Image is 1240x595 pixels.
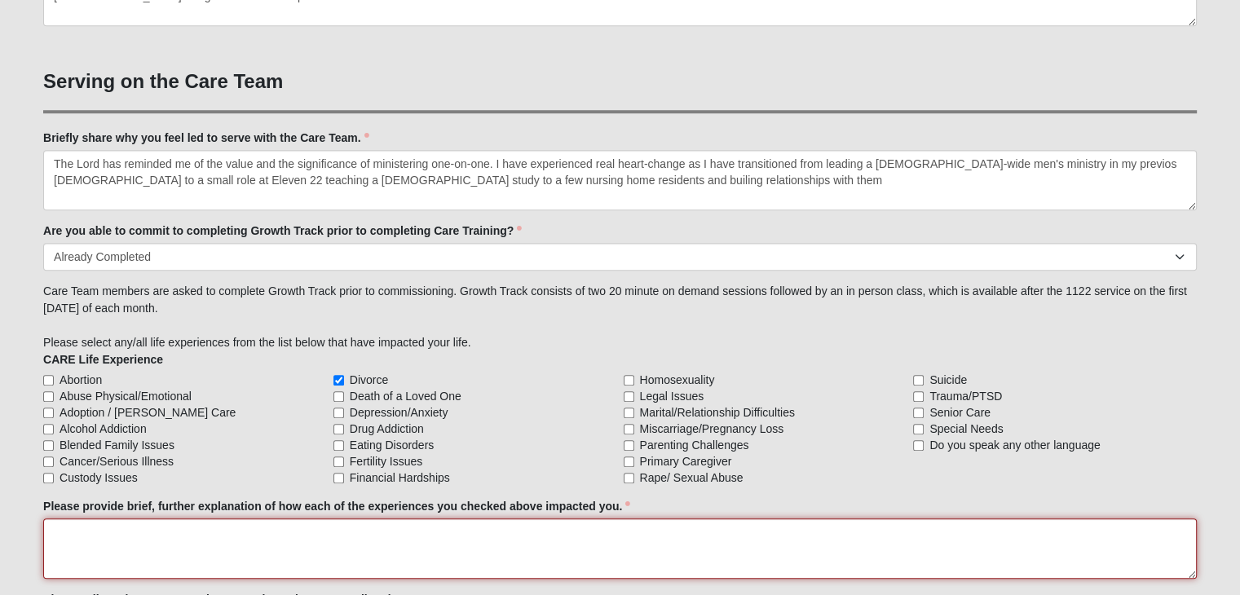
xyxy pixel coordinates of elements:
span: Custody Issues [60,469,138,486]
input: Special Needs [913,424,924,434]
h3: Serving on the Care Team [43,70,1197,94]
span: Drug Addiction [350,421,424,437]
span: Cancer/Serious Illness [60,453,174,469]
span: Senior Care [929,404,991,421]
span: Legal Issues [640,388,704,404]
label: Please provide brief, further explanation of how each of the experiences you checked above impact... [43,498,630,514]
span: Abuse Physical/Emotional [60,388,192,404]
span: Do you speak any other language [929,437,1100,453]
span: Homosexuality [640,372,715,388]
input: Financial Hardships [333,473,344,483]
span: Parenting Challenges [640,437,749,453]
span: Trauma/PTSD [929,388,1002,404]
span: Primary Caregiver [640,453,732,469]
input: Death of a Loved One [333,391,344,402]
input: Abuse Physical/Emotional [43,391,54,402]
input: Homosexuality [624,375,634,386]
input: Trauma/PTSD [913,391,924,402]
span: Special Needs [929,421,1003,437]
input: Eating Disorders [333,440,344,451]
input: Rape/ Sexual Abuse [624,473,634,483]
span: Eating Disorders [350,437,435,453]
input: Depression/Anxiety [333,408,344,418]
input: Do you speak any other language [913,440,924,451]
span: Fertility Issues [350,453,422,469]
input: Legal Issues [624,391,634,402]
span: Financial Hardships [350,469,450,486]
span: Adoption / [PERSON_NAME] Care [60,404,236,421]
span: Suicide [929,372,967,388]
input: Parenting Challenges [624,440,634,451]
input: Miscarriage/Pregnancy Loss [624,424,634,434]
input: Primary Caregiver [624,456,634,467]
input: Divorce [333,375,344,386]
label: CARE Life Experience [43,351,163,368]
span: Alcohol Addiction [60,421,147,437]
span: Depression/Anxiety [350,404,448,421]
input: Fertility Issues [333,456,344,467]
label: Are you able to commit to completing Growth Track prior to completing Care Training? [43,223,522,239]
input: Drug Addiction [333,424,344,434]
span: Marital/Relationship Difficulties [640,404,795,421]
input: Blended Family Issues [43,440,54,451]
span: Abortion [60,372,102,388]
input: Abortion [43,375,54,386]
input: Marital/Relationship Difficulties [624,408,634,418]
span: Blended Family Issues [60,437,174,453]
span: Miscarriage/Pregnancy Loss [640,421,784,437]
label: Briefly share why you feel led to serve with the Care Team. [43,130,369,146]
input: Cancer/Serious Illness [43,456,54,467]
input: Suicide [913,375,924,386]
span: Divorce [350,372,388,388]
input: Alcohol Addiction [43,424,54,434]
span: Rape/ Sexual Abuse [640,469,744,486]
input: Senior Care [913,408,924,418]
input: Adoption / [PERSON_NAME] Care [43,408,54,418]
input: Custody Issues [43,473,54,483]
span: Death of a Loved One [350,388,461,404]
